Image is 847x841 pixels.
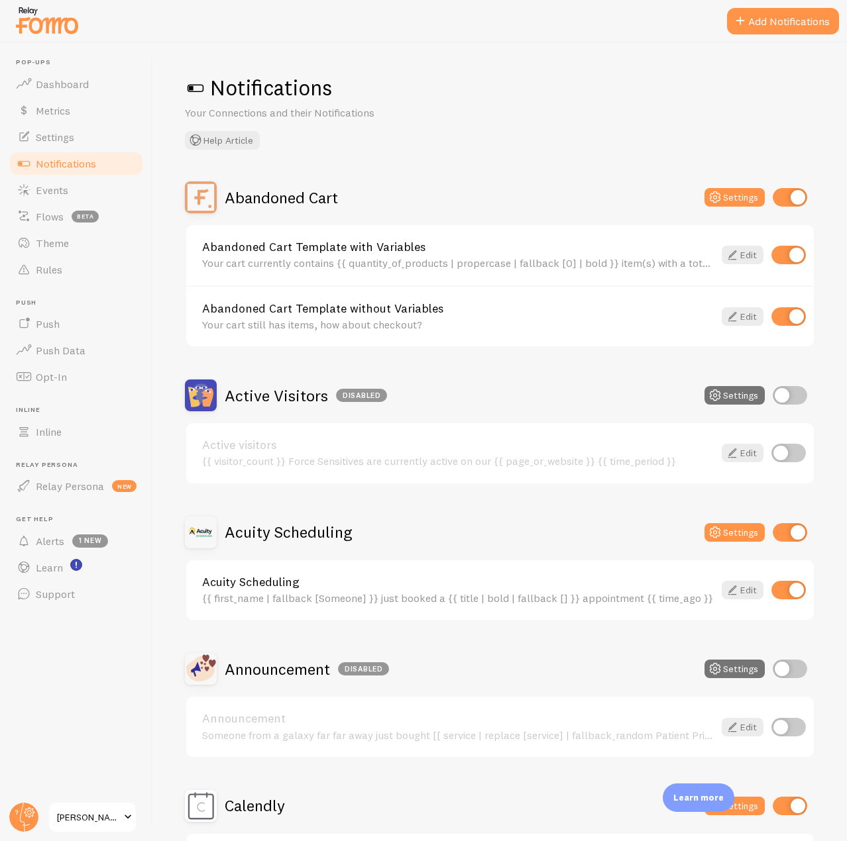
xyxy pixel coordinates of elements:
span: [PERSON_NAME]-test-store [57,809,120,825]
p: Learn more [673,791,724,804]
svg: <p>Watch New Feature Tutorials!</p> [70,559,82,571]
span: 1 new [72,534,108,548]
span: Settings [36,130,74,144]
span: Opt-In [36,370,67,383]
span: Metrics [36,104,70,117]
a: Edit [722,581,763,599]
span: beta [72,211,99,223]
span: Push Data [36,344,85,357]
img: Abandoned Cart [185,181,217,213]
div: Disabled [336,389,387,402]
span: Flows [36,210,64,223]
span: Dashboard [36,77,89,91]
a: Announcement [202,713,714,724]
button: Settings [705,523,765,542]
h2: Calendly [225,795,285,816]
button: Settings [705,797,765,815]
span: Learn [36,561,63,574]
p: Your Connections and their Notifications [185,105,503,121]
a: Inline [8,419,144,445]
a: Support [8,581,144,607]
a: Push Data [8,337,144,364]
button: Help Article [185,131,260,150]
div: {{ visitor_count }} Force Sensitives are currently active on our {{ page_or_website }} {{ time_pe... [202,455,714,467]
div: Disabled [338,662,389,675]
a: Edit [722,718,763,736]
a: Acuity Scheduling [202,576,714,588]
a: Opt-In [8,364,144,390]
img: Acuity Scheduling [185,517,217,548]
div: Learn more [663,783,734,812]
a: Notifications [8,150,144,177]
span: Alerts [36,534,64,548]
img: Announcement [185,653,217,685]
a: Events [8,177,144,203]
a: Rules [8,256,144,283]
a: Alerts 1 new [8,528,144,554]
span: Push [36,317,60,330]
img: fomo-relay-logo-orange.svg [14,3,80,37]
a: Relay Persona new [8,473,144,499]
span: Events [36,183,68,197]
span: Get Help [16,515,144,524]
img: Active Visitors [185,379,217,411]
a: Metrics [8,97,144,124]
h1: Notifications [185,74,815,101]
a: Flows beta [8,203,144,230]
button: Settings [705,386,765,405]
h2: Announcement [225,659,389,679]
a: Edit [722,246,763,264]
button: Settings [705,660,765,678]
div: Your cart still has items, how about checkout? [202,319,714,330]
span: Push [16,299,144,307]
span: Theme [36,236,69,250]
button: Settings [705,188,765,207]
img: Calendly [185,790,217,822]
span: Pop-ups [16,58,144,67]
span: new [112,480,137,492]
a: Settings [8,124,144,150]
span: Inline [16,406,144,415]
a: Push [8,311,144,337]
span: Relay Persona [16,461,144,470]
span: Inline [36,425,62,438]
span: Relay Persona [36,479,104,493]
a: Edit [722,307,763,326]
span: Support [36,587,75,601]
a: Learn [8,554,144,581]
h2: Acuity Scheduling [225,522,352,542]
a: Abandoned Cart Template without Variables [202,303,714,315]
div: Someone from a galaxy far far away just bought [[ service | replace [service] | fallback_random P... [202,729,714,741]
span: Rules [36,263,62,276]
div: {{ first_name | fallback [Someone] }} just booked a {{ title | bold | fallback [] }} appointment ... [202,592,714,604]
a: Edit [722,444,763,462]
span: Notifications [36,157,96,170]
h2: Abandoned Cart [225,187,338,208]
div: Your cart currently contains {{ quantity_of_products | propercase | fallback [0] | bold }} item(s... [202,257,714,269]
a: Dashboard [8,71,144,97]
a: Active visitors [202,439,714,451]
h2: Active Visitors [225,385,387,406]
a: [PERSON_NAME]-test-store [48,801,137,833]
a: Abandoned Cart Template with Variables [202,241,714,253]
a: Theme [8,230,144,256]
